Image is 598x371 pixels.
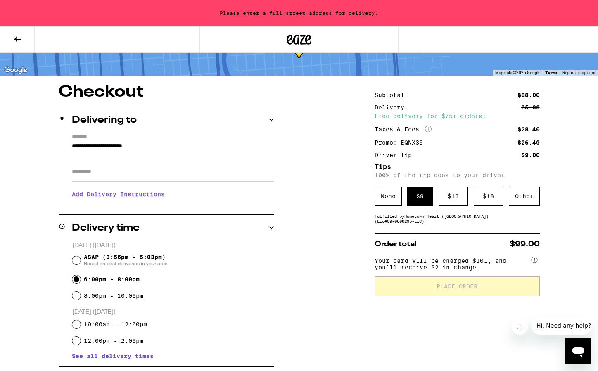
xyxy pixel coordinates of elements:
span: $99.00 [510,240,540,248]
label: 8:00pm - 10:00pm [84,293,143,299]
span: Order total [375,240,417,248]
h1: Checkout [59,84,274,100]
div: Other [509,187,540,206]
span: Map data ©2025 Google [495,70,540,75]
div: $ 9 [407,187,433,206]
div: $88.00 [517,92,540,98]
button: Place Order [375,276,540,296]
span: Place Order [437,283,477,289]
label: 10:00am - 12:00pm [84,321,147,328]
iframe: Button to launch messaging window [565,338,591,364]
iframe: Message from company [532,316,591,335]
div: Driver Tip [375,152,418,158]
img: Google [2,65,29,76]
h2: Delivery time [72,223,140,233]
div: $ 13 [439,187,468,206]
a: Terms [545,70,558,75]
label: 6:00pm - 8:00pm [84,276,140,283]
p: 100% of the tip goes to your driver [375,172,540,178]
div: Promo: EQNX30 [375,140,429,145]
button: See all delivery times [72,353,154,359]
h3: Add Delivery Instructions [72,185,274,204]
label: 12:00pm - 2:00pm [84,338,143,344]
a: Open this area in Google Maps (opens a new window) [2,65,29,76]
iframe: Close message [512,318,528,335]
h2: Delivering to [72,115,137,125]
p: [DATE] ([DATE]) [72,308,274,316]
div: $5.00 [521,105,540,110]
div: $28.40 [517,126,540,132]
div: $9.00 [521,152,540,158]
div: Taxes & Fees [375,126,432,133]
div: Fulfilled by Hometown Heart ([GEOGRAPHIC_DATA]) (Lic# C9-0000295-LIC ) [375,214,540,224]
a: Report a map error [562,70,596,75]
p: [DATE] ([DATE]) [72,242,274,250]
div: Delivery [375,105,410,110]
div: -$26.40 [514,140,540,145]
div: Subtotal [375,92,410,98]
p: We'll contact you at [PHONE_NUMBER] when we arrive [72,204,274,210]
span: ASAP (3:56pm - 5:03pm) [84,254,168,267]
div: None [375,187,402,206]
span: Your card will be charged $101, and you’ll receive $2 in change [375,254,530,271]
h5: Tips [375,164,540,170]
div: Free delivery for $75+ orders! [375,113,540,119]
span: Based on past deliveries in your area [84,260,168,267]
div: $ 18 [474,187,503,206]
